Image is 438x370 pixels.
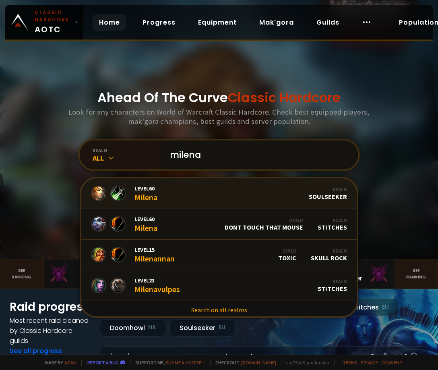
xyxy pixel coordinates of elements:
div: Realm [309,186,347,192]
div: Skull Rock [311,248,347,262]
a: Report a bug [87,360,119,366]
div: Realm [318,217,347,223]
div: Guild [225,217,303,223]
div: Doomhowl [100,319,166,337]
a: Mak'Gora#2Rivench100 [44,259,132,288]
span: AOTC [35,9,72,36]
div: All [93,153,160,163]
a: [DATE]zgpetri on godDefias Pillager8 /90 [100,346,428,368]
h1: Raid progress [10,299,90,316]
a: Equipment [192,14,243,31]
div: Milena [134,215,157,233]
h1: Ahead Of The Curve [97,88,341,107]
span: Level 15 [134,246,175,253]
a: Home [93,14,126,31]
span: Level 23 [134,277,180,284]
a: Mak'gora [253,14,300,31]
div: Toxic [278,248,296,262]
span: Classic Hardcore [228,88,341,107]
a: Consent [381,360,403,366]
div: Soulseeker [169,319,236,337]
span: Support me, [130,360,205,366]
div: Realm [318,278,347,284]
div: Guild [278,248,296,254]
span: Checkout [210,360,276,366]
small: EU [382,303,389,311]
a: Terms [343,360,357,366]
small: NA [148,324,156,332]
div: Stitches [342,299,399,316]
span: v. d752d5 - production [281,360,329,366]
a: Seeranking [394,259,438,288]
div: Mak'Gora [49,264,126,273]
div: Stitches [318,217,347,231]
div: Soulseeker [309,186,347,201]
a: [DOMAIN_NAME] [241,360,276,366]
a: Search on all realms [81,301,357,319]
a: Progress [136,14,182,31]
div: Stitches [318,278,347,293]
a: Level60MilenaGuildDONT TOUCH THAT MOUSERealmStitches [81,209,357,240]
a: Privacy [361,360,378,366]
small: Classic Hardcore [35,9,72,23]
a: Guilds [310,14,346,31]
div: realm [93,147,160,153]
div: Milena [134,185,157,202]
a: Level15MilenannanGuildToxicRealmSkull Rock [81,240,357,270]
h3: Look for any characters on World of Warcraft Classic Hardcore. Check best equipped players, mak'g... [66,107,372,126]
a: a fan [64,360,76,366]
div: Milenavulpes [134,277,180,294]
a: See all progress [10,346,62,355]
small: EU [219,324,225,332]
a: Level23MilenavulpesRealmStitches [81,270,357,301]
span: Level 60 [134,215,157,223]
div: DONT TOUCH THAT MOUSE [225,217,303,231]
div: Realm [311,248,347,254]
a: Classic HardcoreAOTC [5,5,83,40]
h4: Most recent raid cleaned by Classic Hardcore guilds [10,316,90,346]
input: Search a character... [165,140,349,169]
a: Level60MilenaRealmSoulseeker [81,178,357,209]
div: Milenannan [134,246,175,263]
span: Level 60 [134,185,157,192]
a: Buy me a coffee [165,360,205,366]
span: Made by [40,360,76,366]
